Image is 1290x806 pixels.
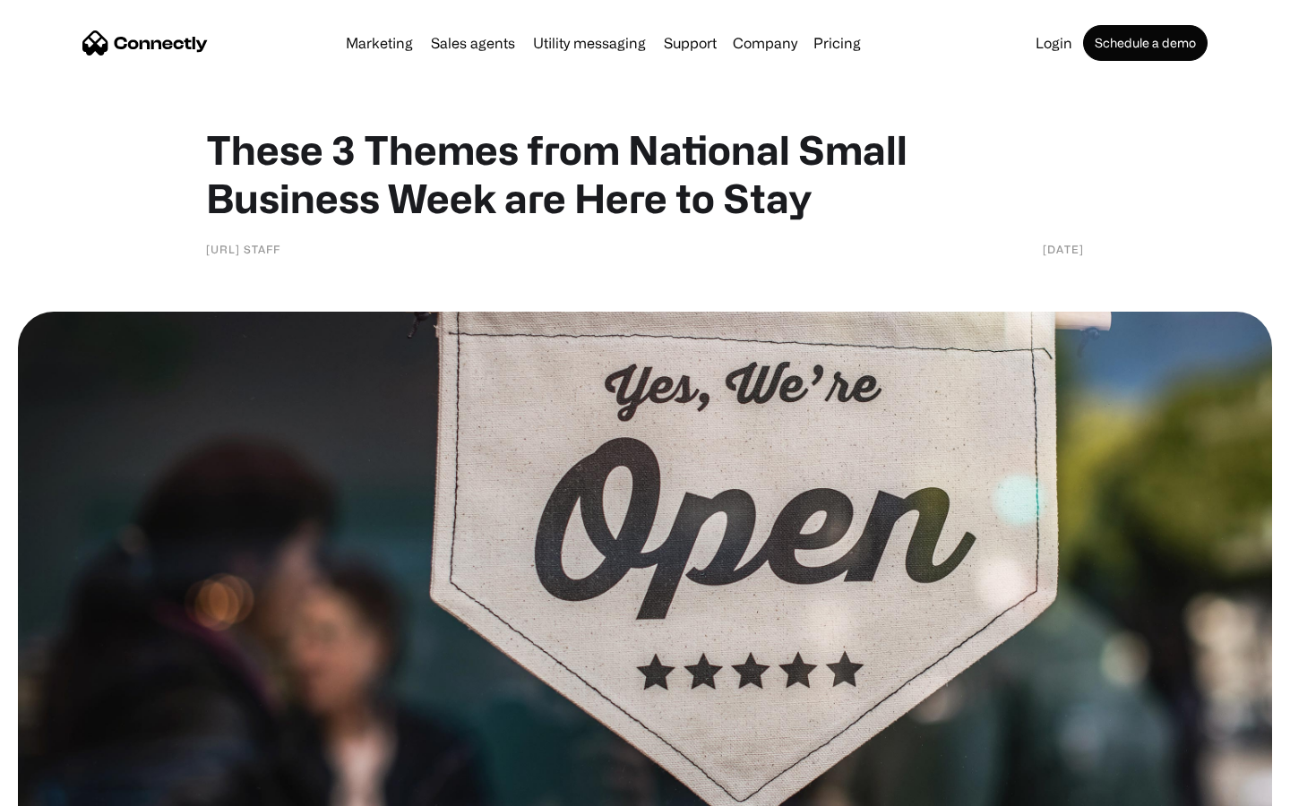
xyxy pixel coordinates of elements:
[727,30,803,56] div: Company
[1083,25,1208,61] a: Schedule a demo
[806,36,868,50] a: Pricing
[206,125,1084,222] h1: These 3 Themes from National Small Business Week are Here to Stay
[82,30,208,56] a: home
[1043,240,1084,258] div: [DATE]
[526,36,653,50] a: Utility messaging
[424,36,522,50] a: Sales agents
[18,775,107,800] aside: Language selected: English
[733,30,797,56] div: Company
[36,775,107,800] ul: Language list
[1028,36,1079,50] a: Login
[657,36,724,50] a: Support
[206,240,280,258] div: [URL] Staff
[339,36,420,50] a: Marketing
